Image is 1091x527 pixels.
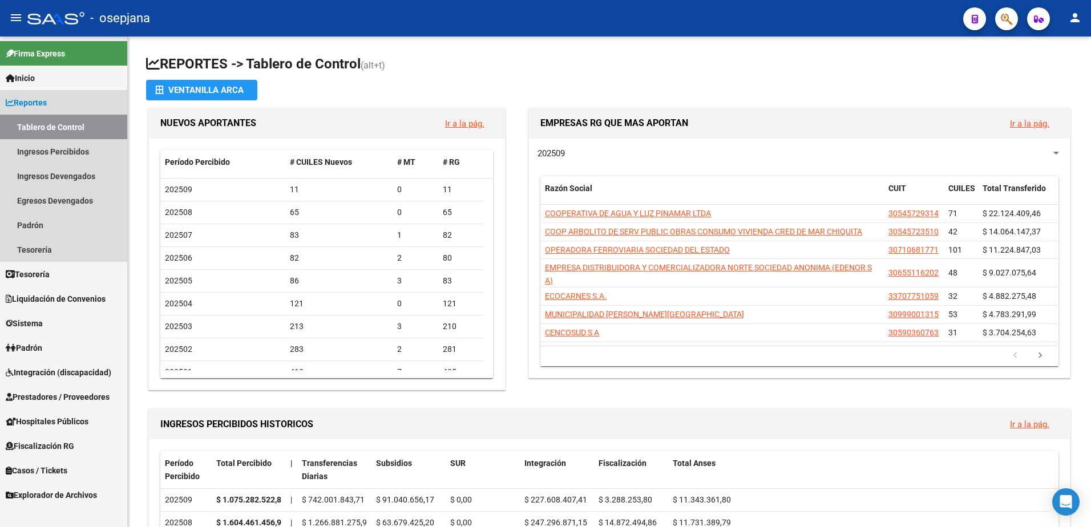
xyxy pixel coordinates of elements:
span: COOPERATIVA DE AGUA Y LUZ PINAMAR LTDA [545,209,711,218]
div: 0 [397,183,434,196]
div: 11 [290,183,389,196]
datatable-header-cell: Integración [520,451,594,489]
span: Casos / Tickets [6,464,67,477]
span: 202503 [165,322,192,331]
span: Liquidación de Convenios [6,293,106,305]
span: 42 [948,227,957,236]
a: Ir a la pág. [1010,119,1049,129]
div: Open Intercom Messenger [1052,488,1080,516]
span: $ 227.608.407,41 [524,495,587,504]
mat-icon: person [1068,11,1082,25]
span: | [290,518,292,527]
span: $ 14.872.494,86 [599,518,657,527]
span: Prestadores / Proveedores [6,391,110,403]
span: MUNICIPALIDAD [PERSON_NAME][GEOGRAPHIC_DATA] [545,310,744,319]
datatable-header-cell: | [286,451,297,489]
datatable-header-cell: SUR [446,451,520,489]
span: $ 11.731.389,79 [673,518,731,527]
span: # RG [443,157,460,167]
span: Período Percibido [165,157,230,167]
div: 83 [443,274,479,287]
span: INGRESOS PERCIBIDOS HISTORICOS [160,419,313,429]
span: 30545723510 [888,227,939,236]
span: 30655116202 [888,268,939,277]
div: 2 [397,252,434,265]
span: 202501 [165,367,192,376]
span: 202507 [165,230,192,240]
datatable-header-cell: # MT [393,150,438,175]
span: Sistema [6,317,43,330]
div: 82 [443,229,479,242]
span: Fiscalización [599,459,646,468]
div: 65 [290,206,389,219]
div: 412 [290,366,389,379]
span: 202509 [165,185,192,194]
span: # CUILES Nuevos [290,157,352,167]
span: 202506 [165,253,192,262]
span: 202509 [538,148,565,159]
span: Tesorería [6,268,50,281]
mat-icon: menu [9,11,23,25]
span: 53 [948,310,957,319]
span: $ 22.124.409,46 [983,209,1041,218]
div: 202509 [165,493,207,506]
span: Explorador de Archivos [6,489,97,501]
datatable-header-cell: Total Transferido [978,176,1058,214]
div: 1 [397,229,434,242]
span: ECOCARNES S.A. [545,291,607,301]
span: $ 4.882.275,48 [983,291,1036,301]
datatable-header-cell: CUIT [884,176,944,214]
span: 30590360763 [888,328,939,337]
span: Transferencias Diarias [302,459,357,481]
span: $ 11.224.847,03 [983,245,1041,254]
span: 30999001315 [888,310,939,319]
span: Total Transferido [983,184,1046,193]
strong: $ 1.075.282.522,89 [216,495,286,504]
span: Total Anses [673,459,716,468]
div: 0 [397,206,434,219]
span: Fiscalización RG [6,440,74,452]
a: go to next page [1029,350,1051,362]
span: 71 [948,209,957,218]
span: Integración [524,459,566,468]
strong: $ 1.604.461.456,96 [216,518,286,527]
datatable-header-cell: Razón Social [540,176,884,214]
div: 281 [443,343,479,356]
datatable-header-cell: Total Anses [668,451,1049,489]
span: Padrón [6,342,42,354]
datatable-header-cell: # CUILES Nuevos [285,150,393,175]
button: Ir a la pág. [1001,414,1058,435]
span: Período Percibido [165,459,200,481]
span: 48 [948,268,957,277]
div: 283 [290,343,389,356]
span: 202504 [165,299,192,308]
span: EMPRESA DISTRIBUIDORA Y COMERCIALIZADORA NORTE SOCIEDAD ANONIMA (EDENOR S A) [545,263,872,285]
span: SUR [450,459,466,468]
div: 0 [397,297,434,310]
div: 80 [443,252,479,265]
span: $ 91.040.656,17 [376,495,434,504]
datatable-header-cell: Fiscalización [594,451,668,489]
datatable-header-cell: Total Percibido [212,451,286,489]
span: $ 3.704.254,63 [983,328,1036,337]
span: $ 3.288.253,80 [599,495,652,504]
span: $ 742.001.843,71 [302,495,365,504]
span: | [290,459,293,468]
button: Ir a la pág. [1001,113,1058,134]
span: $ 14.064.147,37 [983,227,1041,236]
span: $ 1.266.881.275,96 [302,518,371,527]
div: 121 [290,297,389,310]
span: Firma Express [6,47,65,60]
div: 2 [397,343,434,356]
span: COOP ARBOLITO DE SERV PUBLIC OBRAS CONSUMO VIVIENDA CRED DE MAR CHIQUITA [545,227,862,236]
div: Ventanilla ARCA [155,80,248,100]
span: - osepjana [90,6,150,31]
span: 30710681771 [888,245,939,254]
span: $ 0,00 [450,518,472,527]
a: Ir a la pág. [1010,419,1049,429]
datatable-header-cell: Período Percibido [160,150,285,175]
a: Ir a la pág. [445,119,484,129]
div: 7 [397,366,434,379]
div: 3 [397,274,434,287]
span: | [290,495,292,504]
